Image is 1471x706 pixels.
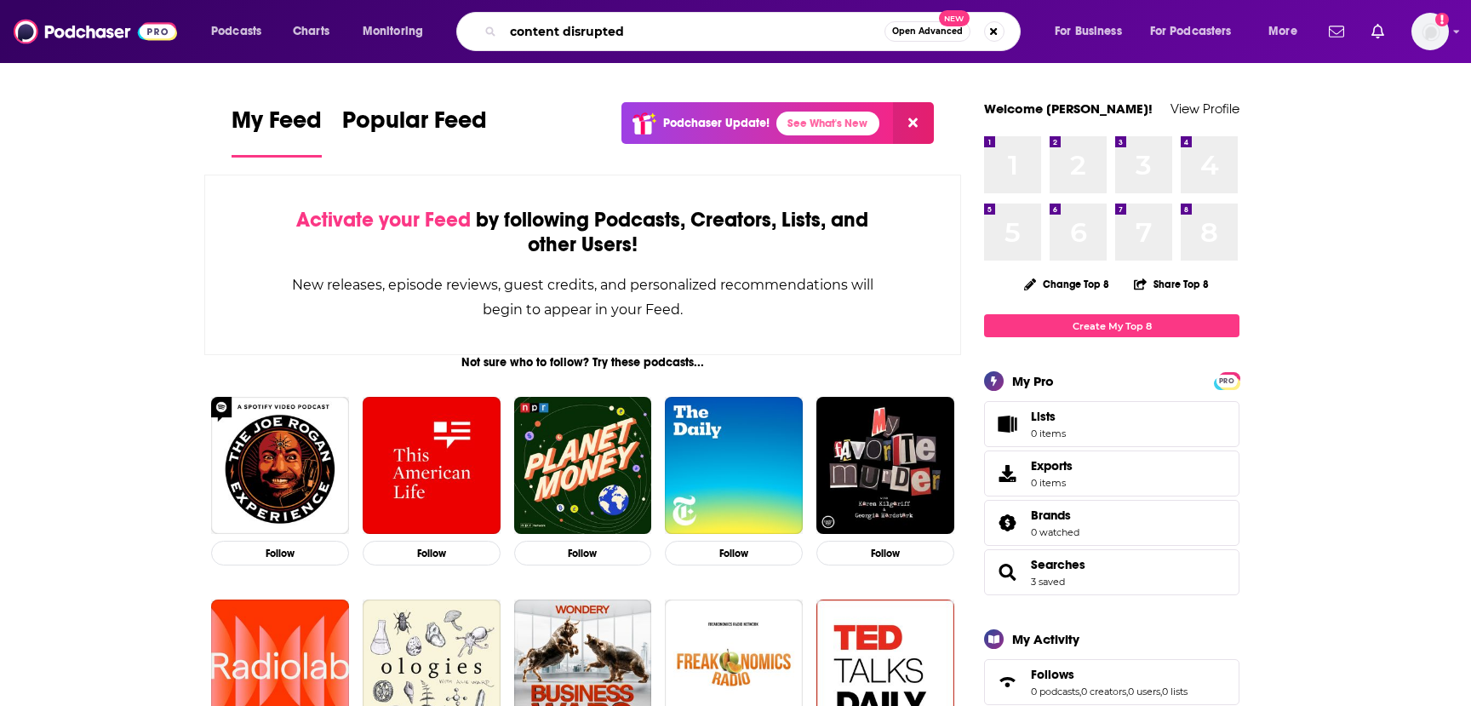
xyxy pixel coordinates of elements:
[232,106,322,145] span: My Feed
[363,397,501,535] img: This American Life
[776,112,879,135] a: See What's New
[363,541,501,565] button: Follow
[1031,667,1074,682] span: Follows
[290,273,875,322] div: New releases, episode reviews, guest credits, and personalized recommendations will begin to appe...
[1081,686,1126,697] a: 0 creators
[1079,686,1081,697] span: ,
[290,208,875,257] div: by following Podcasts, Creators, Lists, and other Users!
[984,549,1239,595] span: Searches
[1216,375,1237,387] span: PRO
[1031,557,1085,572] a: Searches
[282,18,340,45] a: Charts
[472,12,1037,51] div: Search podcasts, credits, & more...
[296,207,471,232] span: Activate your Feed
[342,106,487,158] a: Popular Feed
[1031,576,1065,588] a: 3 saved
[1031,409,1056,424] span: Lists
[1160,686,1162,697] span: ,
[816,541,954,565] button: Follow
[1411,13,1449,50] span: Logged in as jenc9678
[1031,458,1073,474] span: Exports
[984,314,1239,337] a: Create My Top 8
[503,18,884,45] input: Search podcasts, credits, & more...
[514,541,652,565] button: Follow
[1128,686,1160,697] a: 0 users
[1150,20,1232,43] span: For Podcasters
[232,106,322,158] a: My Feed
[1126,686,1128,697] span: ,
[211,20,261,43] span: Podcasts
[816,397,954,535] img: My Favorite Murder with Karen Kilgariff and Georgia Hardstark
[293,20,329,43] span: Charts
[1435,13,1449,26] svg: Add a profile image
[1268,20,1297,43] span: More
[1216,374,1237,387] a: PRO
[211,541,349,565] button: Follow
[1031,667,1188,682] a: Follows
[1162,686,1188,697] a: 0 lists
[1043,18,1143,45] button: open menu
[1031,686,1079,697] a: 0 podcasts
[1055,20,1122,43] span: For Business
[984,451,1239,496] a: Exports
[14,15,177,48] img: Podchaser - Follow, Share and Rate Podcasts
[990,560,1024,584] a: Searches
[1133,267,1210,301] button: Share Top 8
[984,100,1153,117] a: Welcome [PERSON_NAME]!
[1171,100,1239,117] a: View Profile
[1365,17,1391,46] a: Show notifications dropdown
[342,106,487,145] span: Popular Feed
[199,18,283,45] button: open menu
[892,27,963,36] span: Open Advanced
[204,355,961,370] div: Not sure who to follow? Try these podcasts...
[363,20,423,43] span: Monitoring
[990,511,1024,535] a: Brands
[663,116,770,130] p: Podchaser Update!
[990,412,1024,436] span: Lists
[665,397,803,535] img: The Daily
[990,670,1024,694] a: Follows
[984,401,1239,447] a: Lists
[1014,273,1119,295] button: Change Top 8
[884,21,970,42] button: Open AdvancedNew
[1031,428,1066,439] span: 0 items
[514,397,652,535] img: Planet Money
[1031,409,1066,424] span: Lists
[1012,373,1054,389] div: My Pro
[351,18,445,45] button: open menu
[1256,18,1319,45] button: open menu
[1411,13,1449,50] button: Show profile menu
[1031,477,1073,489] span: 0 items
[984,500,1239,546] span: Brands
[1012,631,1079,647] div: My Activity
[1411,13,1449,50] img: User Profile
[939,10,970,26] span: New
[1139,18,1256,45] button: open menu
[1322,17,1351,46] a: Show notifications dropdown
[211,397,349,535] img: The Joe Rogan Experience
[665,541,803,565] button: Follow
[1031,526,1079,538] a: 0 watched
[1031,508,1071,523] span: Brands
[1031,508,1079,523] a: Brands
[984,659,1239,705] span: Follows
[990,462,1024,485] span: Exports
